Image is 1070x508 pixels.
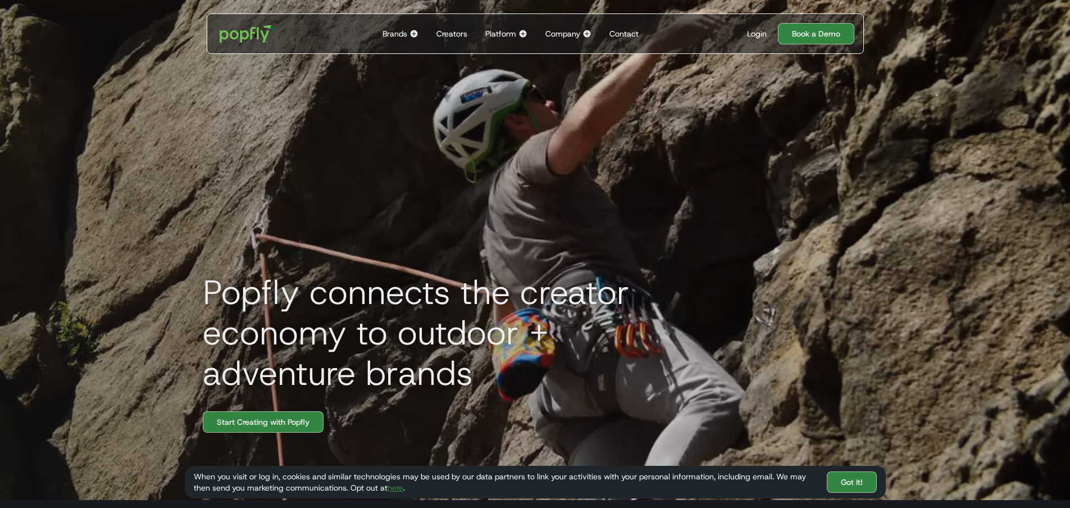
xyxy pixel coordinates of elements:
[778,23,854,44] a: Book a Demo
[545,28,580,39] div: Company
[743,28,771,39] a: Login
[827,471,877,493] a: Got It!
[194,471,818,493] div: When you visit or log in, cookies and similar technologies may be used by our data partners to li...
[203,411,324,433] a: Start Creating with Popfly
[212,17,284,51] a: home
[747,28,767,39] div: Login
[485,28,516,39] div: Platform
[432,14,472,53] a: Creators
[609,28,639,39] div: Contact
[605,14,643,53] a: Contact
[383,28,407,39] div: Brands
[436,28,467,39] div: Creators
[388,483,403,493] a: here
[194,272,699,393] h1: Popfly connects the creator economy to outdoor + adventure brands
